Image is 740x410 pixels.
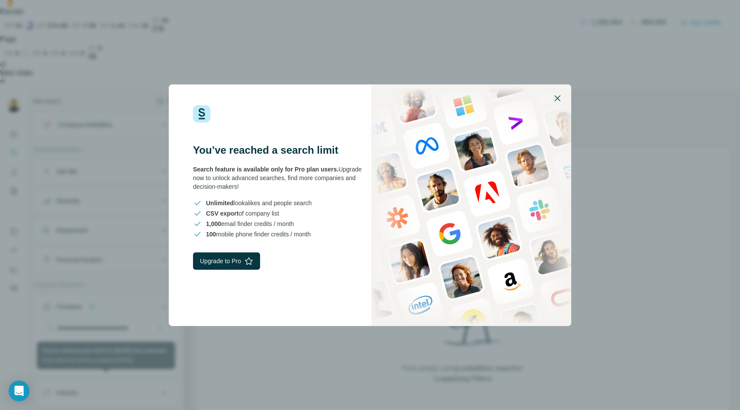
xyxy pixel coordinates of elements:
[206,220,221,227] span: 1,000
[206,210,238,217] span: CSV export
[206,231,216,238] span: 100
[193,143,370,157] h3: You’ve reached a search limit
[206,199,312,207] span: lookalikes and people search
[9,381,29,401] div: Open Intercom Messenger
[206,209,279,218] span: of company list
[193,105,210,123] img: Surfe Logo
[193,165,370,191] div: Upgrade now to unlock advanced searches, find more companies and decision-makers!
[193,166,338,173] span: Search feature is available only for Pro plan users.
[206,220,294,228] span: email finder credits / month
[206,200,234,207] span: Unlimited
[193,252,260,270] button: Upgrade to Pro
[206,230,311,239] span: mobile phone finder credits / month
[371,84,571,326] img: Surfe Stock Photo - showing people and technologies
